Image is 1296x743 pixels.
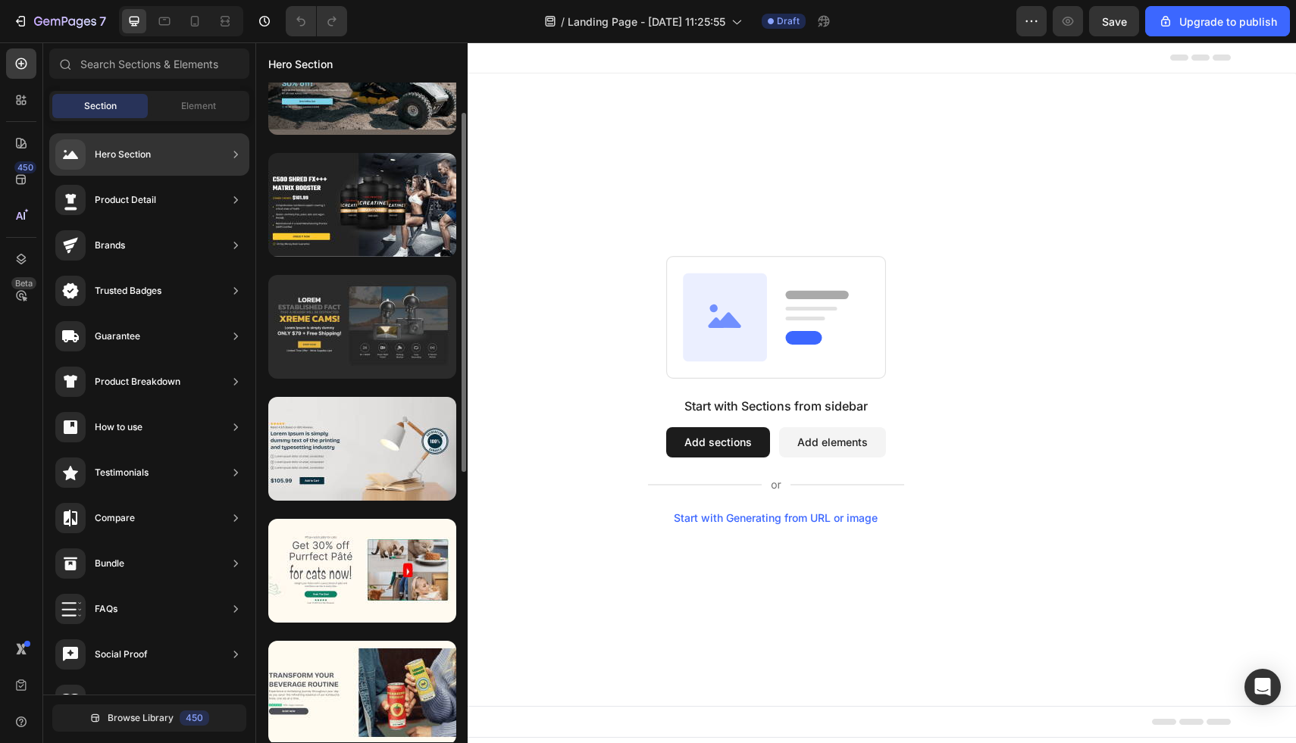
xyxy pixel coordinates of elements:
[95,374,180,389] div: Product Breakdown
[95,510,135,526] div: Compare
[1089,6,1139,36] button: Save
[561,14,565,30] span: /
[99,12,106,30] p: 7
[95,601,117,617] div: FAQs
[95,465,149,480] div: Testimonials
[524,385,631,415] button: Add elements
[418,470,622,482] div: Start with Generating from URL or image
[568,14,725,30] span: Landing Page - [DATE] 11:25:55
[429,354,612,373] div: Start with Sections from sidebar
[11,277,36,289] div: Beta
[1244,669,1281,705] div: Open Intercom Messenger
[286,6,347,36] div: Undo/Redo
[180,710,209,726] div: 450
[108,711,174,725] span: Browse Library
[95,192,156,208] div: Product Detail
[1145,6,1290,36] button: Upgrade to publish
[84,99,117,113] span: Section
[95,556,124,571] div: Bundle
[1102,15,1127,28] span: Save
[95,692,146,707] div: Brand Story
[95,329,140,344] div: Guarantee
[95,647,148,662] div: Social Proof
[52,704,246,732] button: Browse Library450
[49,48,249,79] input: Search Sections & Elements
[95,238,125,253] div: Brands
[411,385,515,415] button: Add sections
[6,6,113,36] button: 7
[95,420,142,435] div: How to use
[95,283,161,298] div: Trusted Badges
[95,147,151,162] div: Hero Section
[1158,14,1277,30] div: Upgrade to publish
[777,14,800,28] span: Draft
[14,161,36,173] div: 450
[181,99,216,113] span: Element
[255,42,1296,743] iframe: Design area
